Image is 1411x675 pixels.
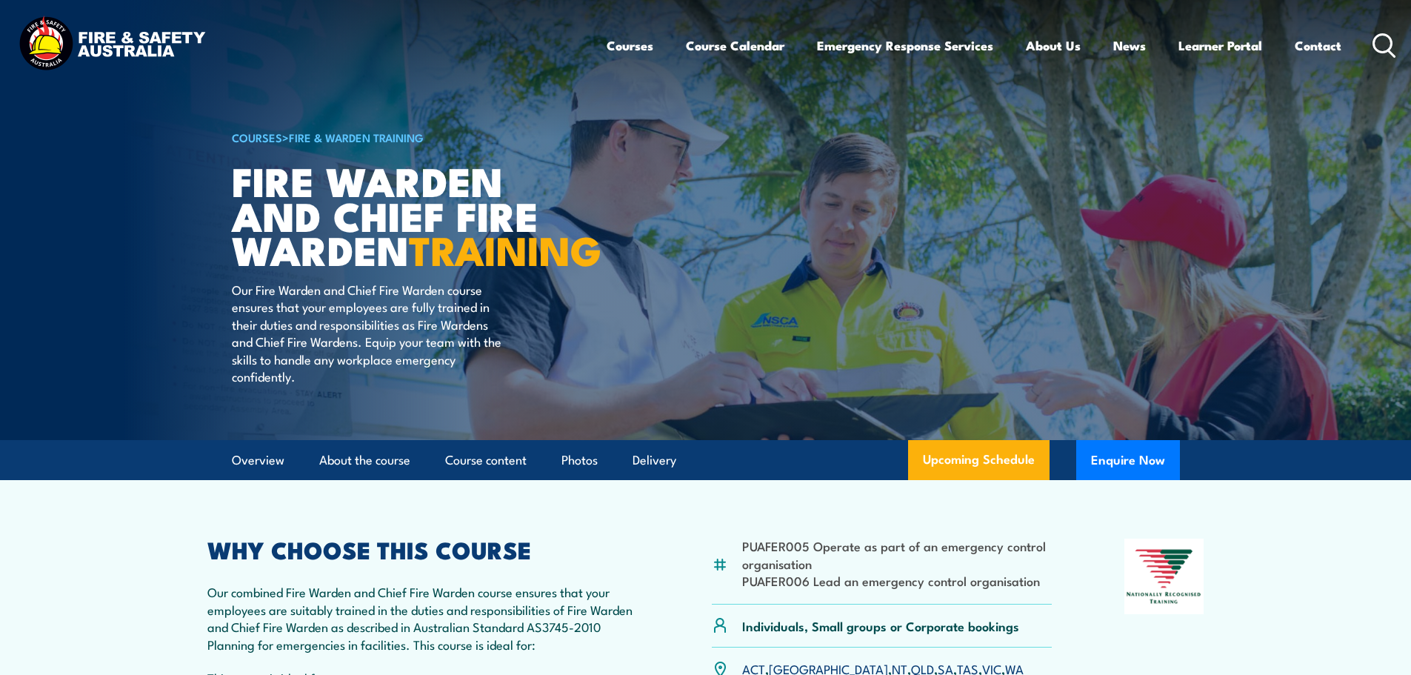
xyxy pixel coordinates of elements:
p: Our combined Fire Warden and Chief Fire Warden course ensures that your employees are suitably tr... [207,583,640,653]
a: About Us [1026,26,1081,65]
a: Course Calendar [686,26,784,65]
a: About the course [319,441,410,480]
a: Fire & Warden Training [289,129,424,145]
p: Individuals, Small groups or Corporate bookings [742,617,1019,634]
a: Courses [607,26,653,65]
h2: WHY CHOOSE THIS COURSE [207,539,640,559]
a: News [1113,26,1146,65]
a: Emergency Response Services [817,26,993,65]
img: Nationally Recognised Training logo. [1124,539,1204,614]
a: Delivery [633,441,676,480]
a: Learner Portal [1178,26,1262,65]
li: PUAFER006 Lead an emergency control organisation [742,572,1053,589]
a: Contact [1295,26,1341,65]
li: PUAFER005 Operate as part of an emergency control organisation [742,537,1053,572]
strong: TRAINING [409,218,601,279]
h6: > [232,128,598,146]
a: Course content [445,441,527,480]
a: Upcoming Schedule [908,440,1050,480]
p: Our Fire Warden and Chief Fire Warden course ensures that your employees are fully trained in the... [232,281,502,385]
h1: Fire Warden and Chief Fire Warden [232,163,598,267]
a: COURSES [232,129,282,145]
a: Photos [561,441,598,480]
button: Enquire Now [1076,440,1180,480]
a: Overview [232,441,284,480]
